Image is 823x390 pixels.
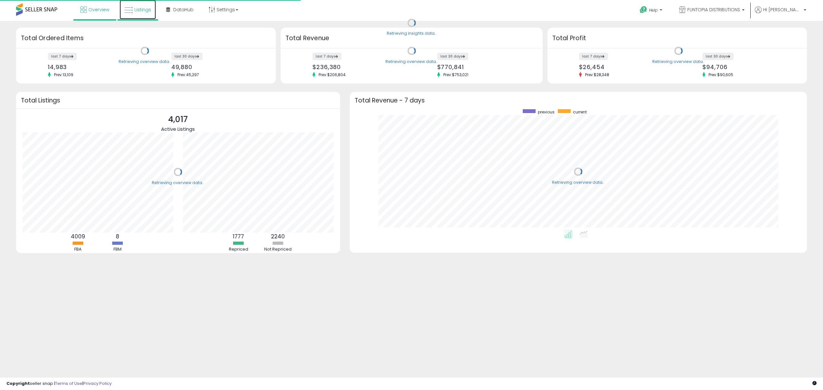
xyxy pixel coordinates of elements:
[385,59,438,65] div: Retrieving overview data..
[88,6,109,13] span: Overview
[552,180,604,185] div: Retrieving overview data..
[755,6,806,21] a: Hi [PERSON_NAME]
[119,59,171,65] div: Retrieving overview data..
[635,1,669,21] a: Help
[152,180,204,186] div: Retrieving overview data..
[173,6,194,13] span: DataHub
[649,7,658,13] span: Help
[763,6,802,13] span: Hi [PERSON_NAME]
[134,6,151,13] span: Listings
[652,59,705,65] div: Retrieving overview data..
[639,6,647,14] i: Get Help
[687,6,740,13] span: FUNTOPIA DISTRIBUTIONS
